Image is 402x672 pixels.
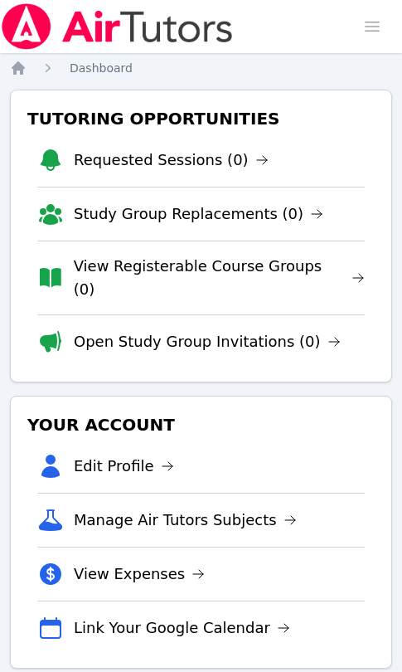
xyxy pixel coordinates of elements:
a: Requested Sessions (0) [74,149,269,172]
a: View Expenses [74,562,205,586]
nav: Breadcrumb [10,60,392,76]
a: View Registerable Course Groups (0) [74,255,365,301]
a: Link Your Google Calendar [74,616,290,640]
h3: Tutoring Opportunities [24,104,378,134]
a: Open Study Group Invitations (0) [74,330,341,353]
h3: Your Account [24,410,378,440]
span: Dashboard [70,61,133,75]
a: Manage Air Tutors Subjects [74,509,297,532]
a: Edit Profile [74,455,174,478]
a: Study Group Replacements (0) [74,202,323,226]
a: Dashboard [70,60,133,76]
